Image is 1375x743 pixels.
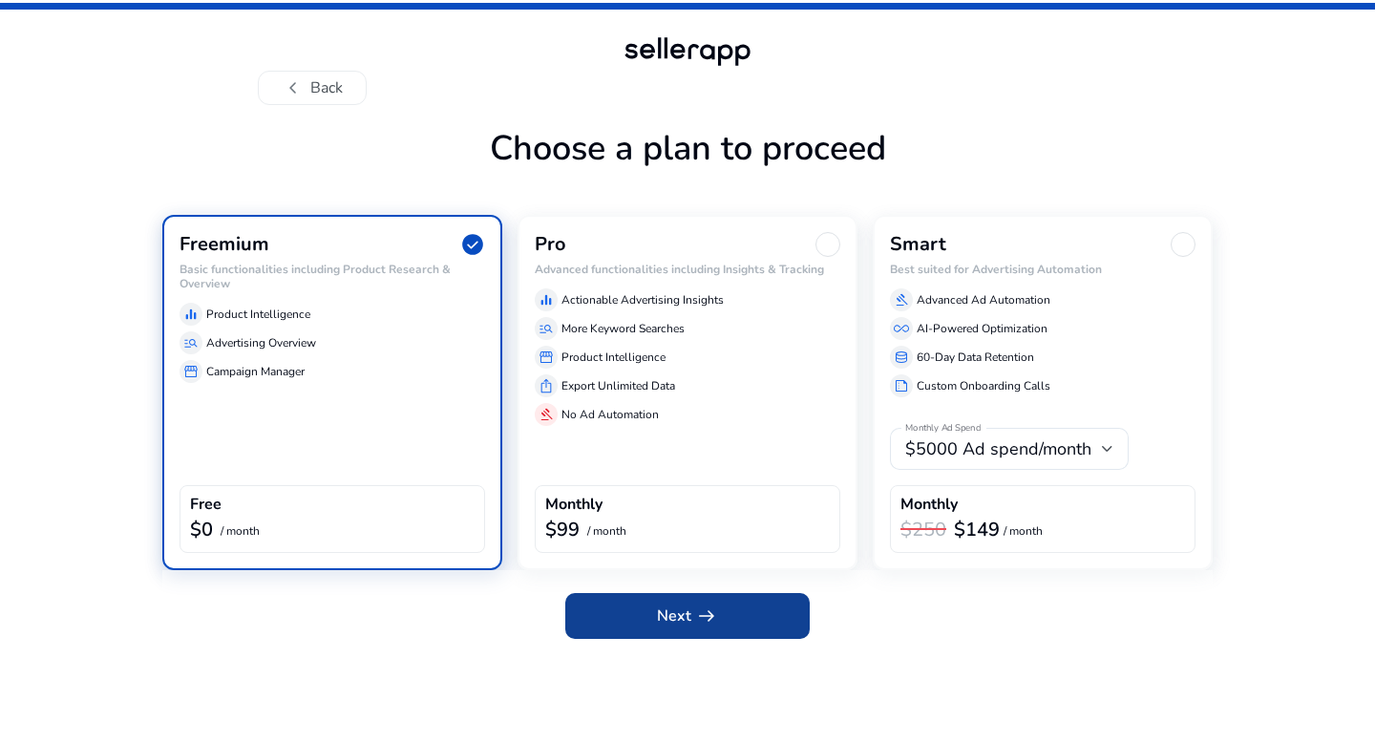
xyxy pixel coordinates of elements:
h6: Basic functionalities including Product Research & Overview [180,263,485,290]
span: Next [657,605,718,627]
span: $5000 Ad spend/month [905,437,1091,460]
h6: Advanced functionalities including Insights & Tracking [535,263,840,276]
span: summarize [894,378,909,393]
p: Product Intelligence [206,306,310,323]
h1: Choose a plan to proceed [162,128,1213,215]
h4: Monthly [900,496,958,514]
span: chevron_left [282,76,305,99]
b: $0 [190,517,213,542]
h4: Free [190,496,222,514]
span: manage_search [183,335,199,350]
h6: Best suited for Advertising Automation [890,263,1195,276]
span: arrow_right_alt [695,605,718,627]
p: No Ad Automation [561,406,659,423]
span: all_inclusive [894,321,909,336]
h3: Freemium [180,233,269,256]
mat-label: Monthly Ad Spend [905,422,981,435]
span: manage_search [539,321,554,336]
span: equalizer [183,307,199,322]
span: gavel [894,292,909,308]
p: / month [587,525,626,538]
span: equalizer [539,292,554,308]
p: Export Unlimited Data [561,377,675,394]
p: / month [221,525,260,538]
p: Campaign Manager [206,363,305,380]
b: $99 [545,517,580,542]
p: AI-Powered Optimization [917,320,1047,337]
p: / month [1004,525,1043,538]
p: Advanced Ad Automation [917,291,1050,308]
span: storefront [539,350,554,365]
p: More Keyword Searches [561,320,685,337]
h3: $250 [900,519,946,541]
h3: Pro [535,233,566,256]
span: ios_share [539,378,554,393]
p: Actionable Advertising Insights [561,291,724,308]
p: Custom Onboarding Calls [917,377,1050,394]
span: storefront [183,364,199,379]
b: $149 [954,517,1000,542]
p: Product Intelligence [561,349,666,366]
p: Advertising Overview [206,334,316,351]
span: check_circle [460,232,485,257]
span: database [894,350,909,365]
span: gavel [539,407,554,422]
h3: Smart [890,233,946,256]
button: chevron_leftBack [258,71,367,105]
p: 60-Day Data Retention [917,349,1034,366]
button: Nextarrow_right_alt [565,593,810,639]
h4: Monthly [545,496,603,514]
